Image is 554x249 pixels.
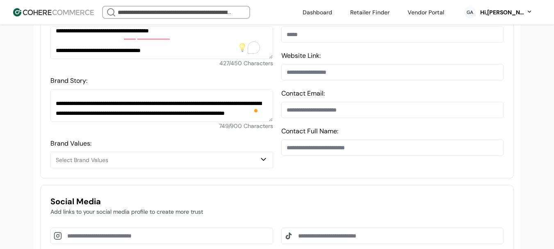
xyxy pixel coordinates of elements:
label: Brand Story: [50,76,87,85]
span: 749 / 900 Characters [219,122,273,130]
label: Contact Email: [281,89,325,98]
textarea: To enrich screen reader interactions, please activate Accessibility in Grammarly extension settings [50,89,273,122]
label: Contact Full Name: [281,127,338,135]
span: 427 / 450 Characters [219,59,273,67]
h3: Social Media [50,195,504,208]
div: Hi, [PERSON_NAME] [479,8,524,17]
label: Brand Values: [50,139,91,148]
textarea: To enrich screen reader interactions, please activate Accessibility in Grammarly extension settings [50,26,273,59]
p: Add links to your social media profile to create more trust [50,208,504,216]
img: Cohere Logo [13,8,94,16]
button: Hi,[PERSON_NAME] [479,8,533,17]
label: Website Link: [281,51,321,60]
